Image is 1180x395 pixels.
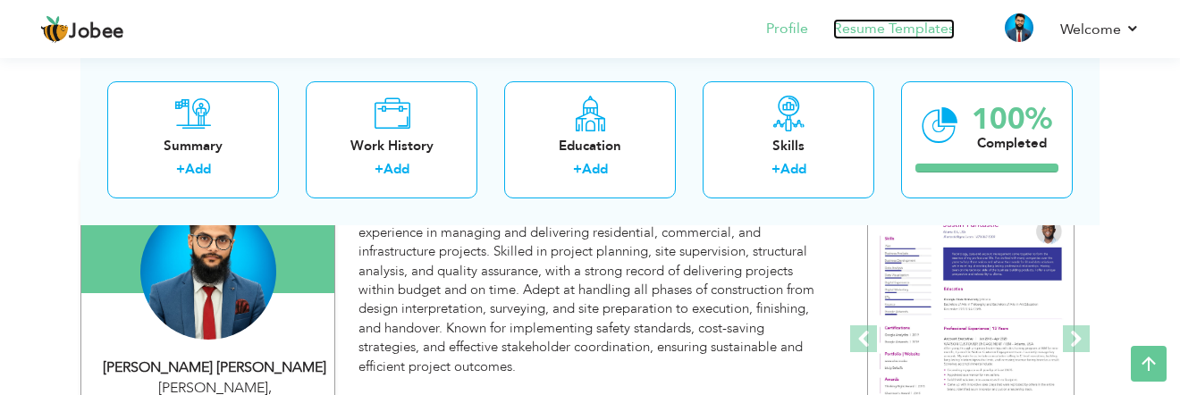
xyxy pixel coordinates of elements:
div: [PERSON_NAME] [PERSON_NAME] [95,357,334,378]
div: Summary [122,136,265,155]
label: + [573,160,582,179]
div: Education [518,136,662,155]
a: Add [383,160,409,178]
a: Profile [766,19,808,39]
img: Profile Img [1005,13,1033,42]
label: + [771,160,780,179]
div: Skills [717,136,860,155]
a: Add [780,160,806,178]
a: Resume Templates [833,19,955,39]
a: Welcome [1060,19,1140,40]
a: Add [185,160,211,178]
div: 100% [972,104,1052,133]
a: Jobee [40,15,124,44]
img: Hashaam Tahir Bajwa [140,204,276,340]
div: Work History [320,136,463,155]
a: Add [582,160,608,178]
label: + [375,160,383,179]
img: jobee.io [40,15,69,44]
div: Completed [972,133,1052,152]
div: Dynamic and results-oriented Site Civil Engineer with 4 years of proven experience in managing an... [358,204,822,376]
label: + [176,160,185,179]
span: Jobee [69,22,124,42]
